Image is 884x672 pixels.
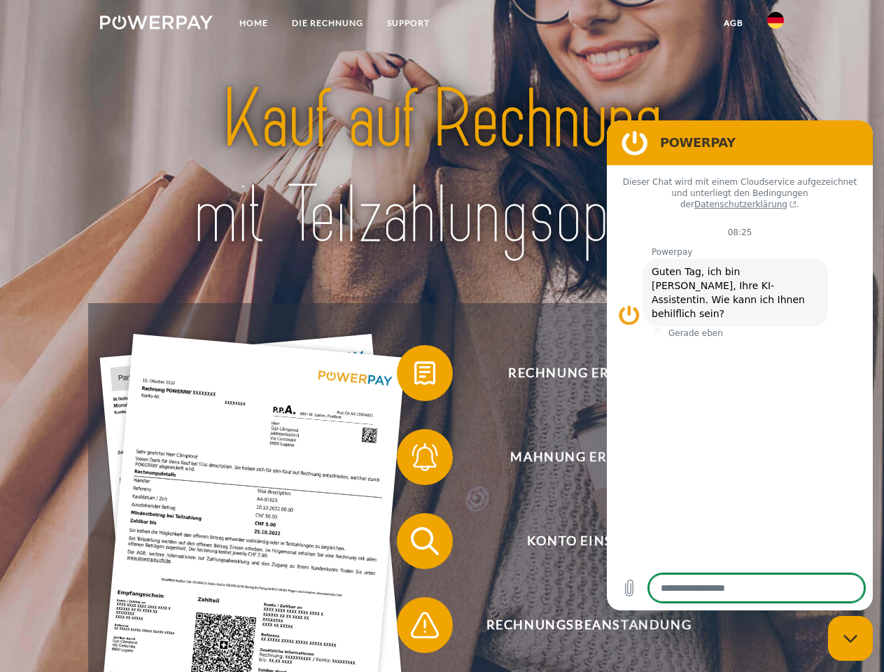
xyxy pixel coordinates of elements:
span: Mahnung erhalten? [417,429,760,485]
img: qb_bell.svg [407,440,442,475]
img: de [767,12,784,29]
span: Rechnungsbeanstandung [417,597,760,653]
button: Rechnungsbeanstandung [397,597,761,653]
a: SUPPORT [375,10,442,36]
iframe: Messaging-Fenster [607,120,873,610]
span: Rechnung erhalten? [417,345,760,401]
img: qb_search.svg [407,524,442,559]
img: logo-powerpay-white.svg [100,15,213,29]
button: Mahnung erhalten? [397,429,761,485]
img: title-powerpay_de.svg [134,67,750,268]
a: Home [227,10,280,36]
iframe: Schaltfläche zum Öffnen des Messaging-Fensters; Konversation läuft [828,616,873,661]
img: qb_warning.svg [407,608,442,643]
a: DIE RECHNUNG [280,10,375,36]
button: Rechnung erhalten? [397,345,761,401]
img: qb_bill.svg [407,356,442,391]
span: Konto einsehen [417,513,760,569]
button: Konto einsehen [397,513,761,569]
a: agb [712,10,755,36]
